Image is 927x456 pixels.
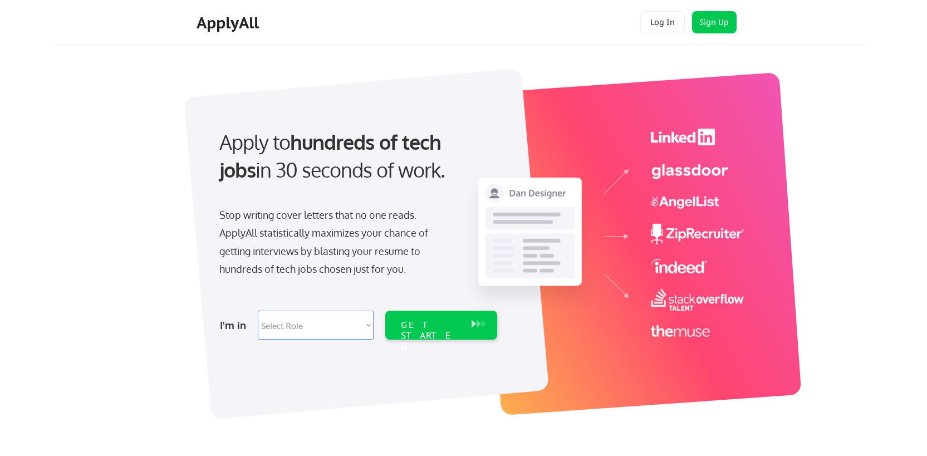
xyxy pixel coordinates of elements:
[640,11,685,33] button: Log In
[219,128,493,184] div: Apply to in 30 seconds of work.
[219,206,448,278] div: Stop writing cover letters that no one reads. ApplyAll statistically maximizes your chance of get...
[220,316,251,334] div: I'm in
[219,129,446,182] strong: hundreds of tech jobs
[692,11,737,33] button: Sign Up
[401,320,460,352] div: GET STARTED
[197,13,262,32] div: ApplyAll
